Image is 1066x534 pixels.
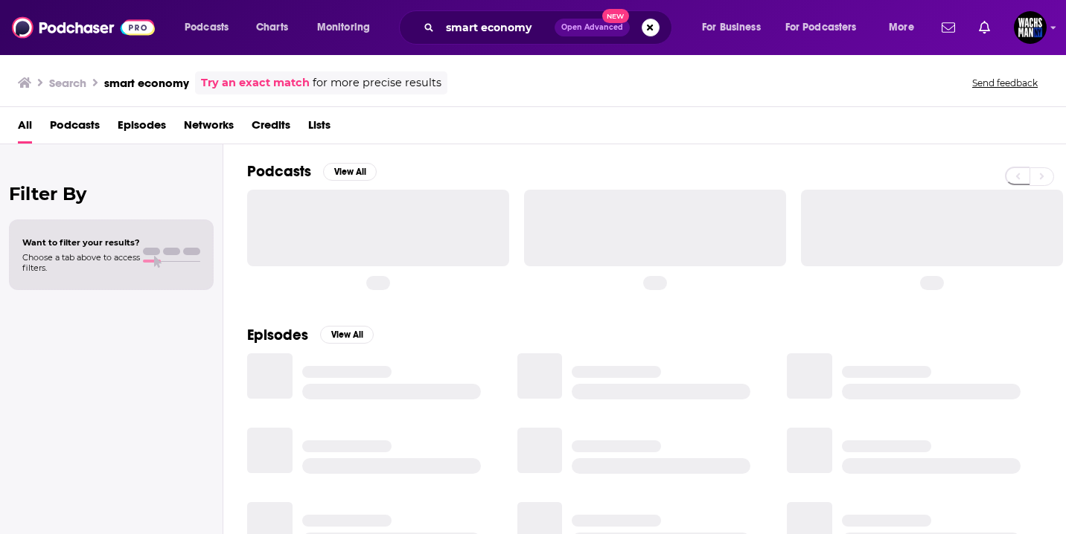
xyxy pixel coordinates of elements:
a: Show notifications dropdown [973,15,996,40]
button: Show profile menu [1014,11,1047,44]
a: Charts [246,16,297,39]
a: Episodes [118,113,166,144]
a: Show notifications dropdown [936,15,961,40]
button: open menu [878,16,933,39]
span: Monitoring [317,17,370,38]
span: For Business [702,17,761,38]
img: Podchaser - Follow, Share and Rate Podcasts [12,13,155,42]
span: New [602,9,629,23]
span: More [889,17,914,38]
button: open menu [692,16,779,39]
input: Search podcasts, credits, & more... [440,16,555,39]
a: Networks [184,113,234,144]
span: Podcasts [185,17,229,38]
h2: Episodes [247,326,308,344]
button: Send feedback [968,77,1042,89]
a: Lists [308,113,331,144]
span: for more precise results [313,74,441,91]
button: open menu [174,16,248,39]
button: open menu [776,16,878,39]
img: User Profile [1014,11,1047,44]
span: Charts [256,17,288,38]
h2: Podcasts [247,162,311,181]
div: Search podcasts, credits, & more... [413,10,686,45]
h3: smart economy [104,76,189,90]
a: PodcastsView All [247,162,377,181]
a: All [18,113,32,144]
a: EpisodesView All [247,326,374,344]
span: Open Advanced [561,24,623,31]
span: Logged in as WachsmanNY [1014,11,1047,44]
button: View All [320,326,374,344]
span: Choose a tab above to access filters. [22,252,140,273]
span: For Podcasters [785,17,857,38]
span: Want to filter your results? [22,237,140,248]
button: open menu [307,16,389,39]
a: Try an exact match [201,74,310,91]
a: Podcasts [50,113,100,144]
h3: Search [49,76,86,90]
button: Open AdvancedNew [555,19,630,36]
h2: Filter By [9,183,214,205]
a: Credits [252,113,290,144]
button: View All [323,163,377,181]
